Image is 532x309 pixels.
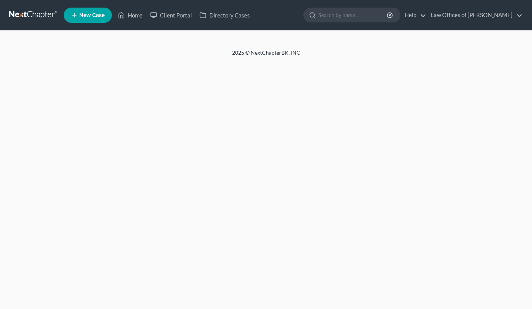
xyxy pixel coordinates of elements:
[401,8,426,22] a: Help
[196,8,254,22] a: Directory Cases
[146,8,196,22] a: Client Portal
[114,8,146,22] a: Home
[50,49,482,63] div: 2025 © NextChapterBK, INC
[79,13,105,18] span: New Case
[427,8,523,22] a: Law Offices of [PERSON_NAME]
[319,8,388,22] input: Search by name...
